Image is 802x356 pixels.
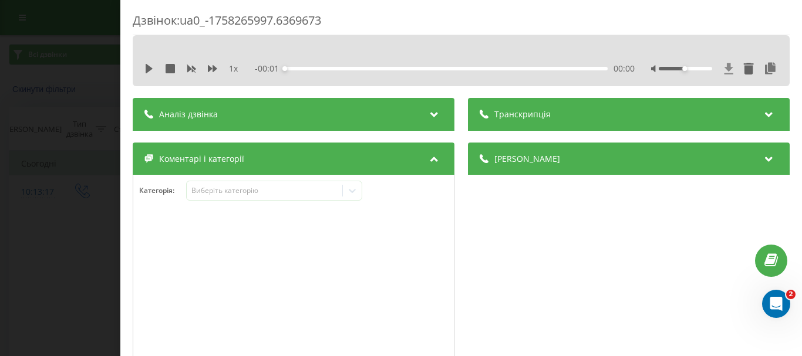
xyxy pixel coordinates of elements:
[133,12,790,35] div: Дзвінок : ua0_-1758265997.6369673
[614,63,635,74] span: 00:00
[229,63,238,74] span: 1 x
[191,186,338,195] div: Виберіть категорію
[762,290,790,318] iframe: Intercom live chat
[682,66,687,71] div: Accessibility label
[139,187,186,195] h4: Категорія :
[282,66,287,71] div: Accessibility label
[159,109,218,120] span: Аналіз дзвінка
[786,290,796,299] span: 2
[159,153,244,165] span: Коментарі і категорії
[255,63,285,74] span: - 00:01
[494,109,551,120] span: Транскрипція
[494,153,560,165] span: [PERSON_NAME]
